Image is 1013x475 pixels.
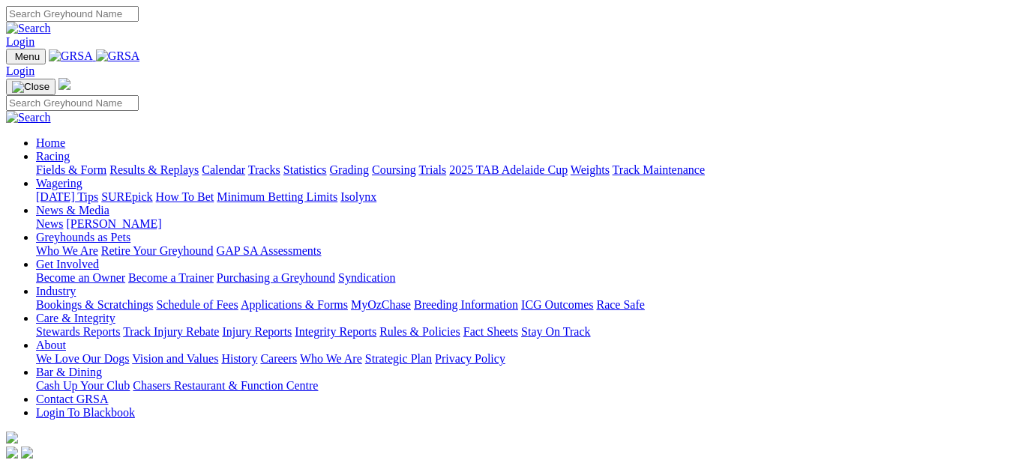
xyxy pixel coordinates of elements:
[6,22,51,35] img: Search
[133,379,318,392] a: Chasers Restaurant & Function Centre
[222,325,292,338] a: Injury Reports
[101,190,152,203] a: SUREpick
[36,163,1007,177] div: Racing
[338,271,395,284] a: Syndication
[36,190,1007,204] div: Wagering
[36,406,135,419] a: Login To Blackbook
[295,325,376,338] a: Integrity Reports
[36,352,129,365] a: We Love Our Dogs
[58,78,70,90] img: logo-grsa-white.png
[36,244,98,257] a: Who We Are
[36,244,1007,258] div: Greyhounds as Pets
[372,163,416,176] a: Coursing
[132,352,218,365] a: Vision and Values
[6,95,139,111] input: Search
[351,298,411,311] a: MyOzChase
[49,49,93,63] img: GRSA
[365,352,432,365] a: Strategic Plan
[36,271,1007,285] div: Get Involved
[330,163,369,176] a: Grading
[36,325,1007,339] div: Care & Integrity
[221,352,257,365] a: History
[36,312,115,324] a: Care & Integrity
[6,432,18,444] img: logo-grsa-white.png
[36,163,106,176] a: Fields & Form
[217,190,337,203] a: Minimum Betting Limits
[613,163,705,176] a: Track Maintenance
[6,6,139,22] input: Search
[12,81,49,93] img: Close
[36,379,130,392] a: Cash Up Your Club
[109,163,199,176] a: Results & Replays
[414,298,518,311] a: Breeding Information
[36,271,125,284] a: Become an Owner
[36,136,65,149] a: Home
[36,298,153,311] a: Bookings & Scratchings
[66,217,161,230] a: [PERSON_NAME]
[15,51,40,62] span: Menu
[6,49,46,64] button: Toggle navigation
[260,352,297,365] a: Careers
[36,258,99,270] a: Get Involved
[123,325,219,338] a: Track Injury Rebate
[217,271,335,284] a: Purchasing a Greyhound
[36,285,76,297] a: Industry
[300,352,362,365] a: Who We Are
[36,231,130,243] a: Greyhounds as Pets
[36,204,109,217] a: News & Media
[521,298,593,311] a: ICG Outcomes
[571,163,610,176] a: Weights
[36,393,108,405] a: Contact GRSA
[36,217,1007,231] div: News & Media
[241,298,348,311] a: Applications & Forms
[36,339,66,351] a: About
[36,325,120,338] a: Stewards Reports
[521,325,590,338] a: Stay On Track
[435,352,505,365] a: Privacy Policy
[156,190,214,203] a: How To Bet
[449,163,568,176] a: 2025 TAB Adelaide Cup
[36,190,98,203] a: [DATE] Tips
[379,325,460,338] a: Rules & Policies
[202,163,245,176] a: Calendar
[36,298,1007,312] div: Industry
[340,190,376,203] a: Isolynx
[36,177,82,190] a: Wagering
[36,379,1007,393] div: Bar & Dining
[463,325,518,338] a: Fact Sheets
[6,35,34,48] a: Login
[36,352,1007,366] div: About
[248,163,280,176] a: Tracks
[6,79,55,95] button: Toggle navigation
[101,244,214,257] a: Retire Your Greyhound
[418,163,446,176] a: Trials
[6,447,18,459] img: facebook.svg
[36,217,63,230] a: News
[21,447,33,459] img: twitter.svg
[283,163,327,176] a: Statistics
[36,150,70,163] a: Racing
[156,298,238,311] a: Schedule of Fees
[217,244,322,257] a: GAP SA Assessments
[6,111,51,124] img: Search
[596,298,644,311] a: Race Safe
[96,49,140,63] img: GRSA
[128,271,214,284] a: Become a Trainer
[36,366,102,378] a: Bar & Dining
[6,64,34,77] a: Login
